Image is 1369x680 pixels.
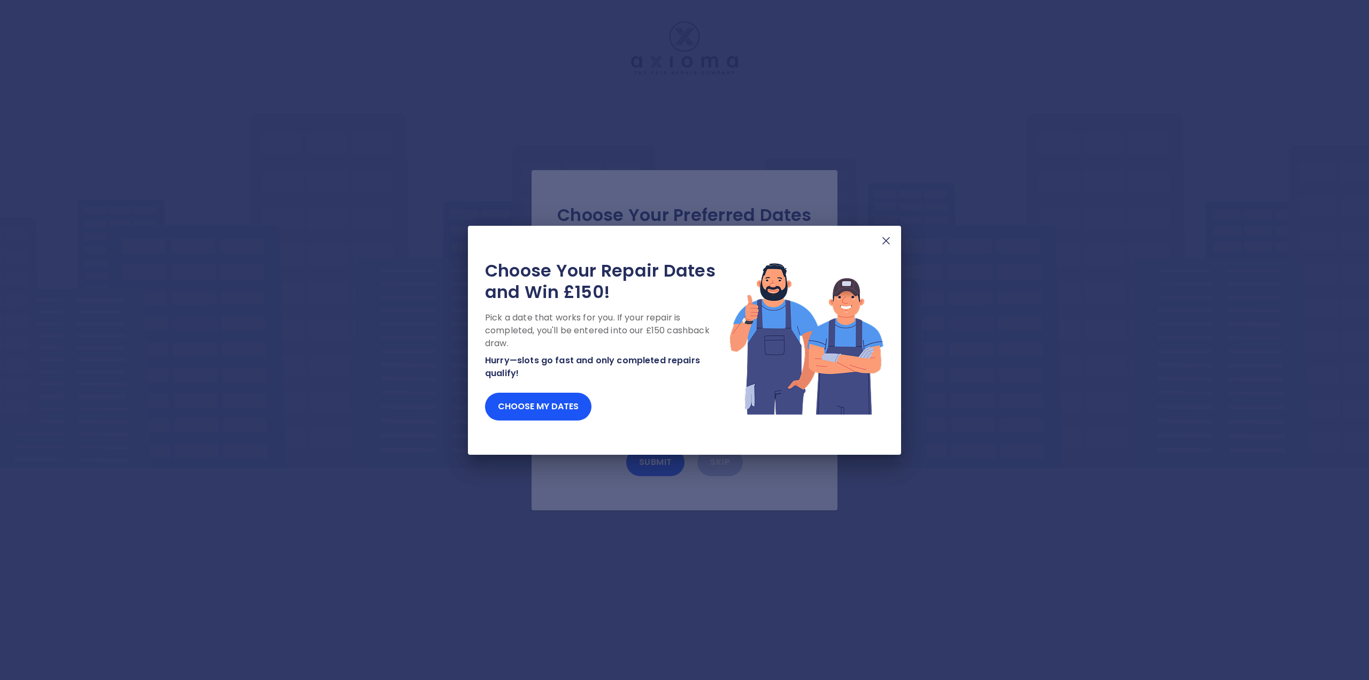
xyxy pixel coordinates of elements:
h2: Choose Your Repair Dates and Win £150! [485,260,729,303]
button: Choose my dates [485,393,591,421]
img: Lottery [729,260,884,416]
p: Hurry—slots go fast and only completed repairs qualify! [485,354,729,380]
p: Pick a date that works for you. If your repair is completed, you'll be entered into our £150 cash... [485,311,729,350]
img: X Mark [880,234,893,247]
